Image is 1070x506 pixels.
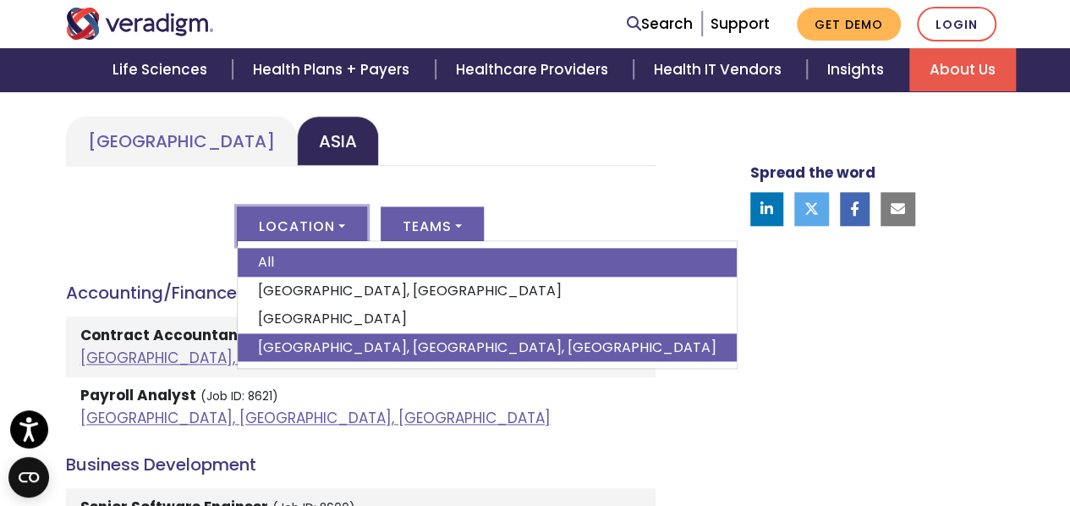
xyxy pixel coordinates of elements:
a: [GEOGRAPHIC_DATA], [GEOGRAPHIC_DATA], [GEOGRAPHIC_DATA] [80,348,551,368]
a: About Us [909,48,1016,91]
a: [GEOGRAPHIC_DATA], [GEOGRAPHIC_DATA], [GEOGRAPHIC_DATA] [238,333,737,362]
a: Get Demo [797,8,901,41]
h4: Business Development [66,454,656,475]
button: Teams [381,206,484,245]
strong: Payroll Analyst [80,385,196,405]
button: Location [237,206,367,245]
a: All [238,248,737,277]
button: Open CMP widget [8,457,49,498]
a: Insights [807,48,909,91]
strong: Contract Accountant [80,325,244,345]
a: Login [917,7,996,41]
a: Health IT Vendors [634,48,807,91]
a: [GEOGRAPHIC_DATA], [GEOGRAPHIC_DATA], [GEOGRAPHIC_DATA] [80,408,551,428]
h4: Accounting/Finance [66,283,656,303]
img: Veradigm logo [66,8,214,40]
a: Asia [297,116,379,166]
a: [GEOGRAPHIC_DATA] [66,116,297,166]
a: Health Plans + Payers [233,48,435,91]
a: [GEOGRAPHIC_DATA] [238,305,737,333]
small: (Job ID: 8621) [200,388,278,404]
strong: Spread the word [750,162,875,183]
a: Healthcare Providers [436,48,634,91]
a: [GEOGRAPHIC_DATA], [GEOGRAPHIC_DATA] [238,277,737,305]
a: Support [711,14,770,34]
a: Life Sciences [92,48,233,91]
a: Search [627,13,693,36]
